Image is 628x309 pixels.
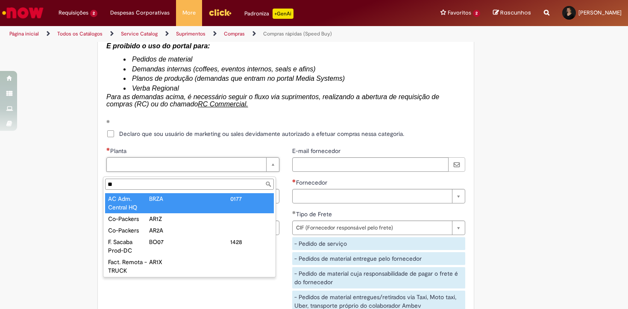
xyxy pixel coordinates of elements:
[149,258,190,266] div: AR1X
[108,194,149,212] div: AC Adm. Central HQ
[149,194,190,203] div: BRZA
[108,238,149,255] div: F. Sacaba Prod-DC
[103,191,276,277] ul: Planta
[108,226,149,235] div: Co-Packers
[230,194,271,203] div: 0177
[108,258,149,275] div: Fact. Remota - TRUCK
[149,215,190,223] div: AR1Z
[230,238,271,246] div: 1428
[149,226,190,235] div: AR2A
[149,238,190,246] div: BO07
[108,215,149,223] div: Co-Packers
